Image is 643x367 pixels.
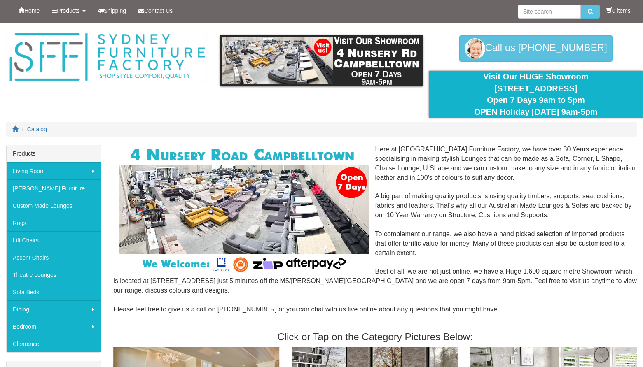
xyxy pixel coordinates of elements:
[7,214,101,231] a: Rugs
[435,71,637,118] div: Visit Our HUGE Showroom [STREET_ADDRESS] Open 7 Days 9am to 5pm OPEN Holiday [DATE] 9am-5pm
[7,162,101,179] a: Living Room
[119,145,369,274] img: Corner Modular Lounges
[46,0,91,21] a: Products
[113,332,637,342] h3: Click or Tap on the Category Pictures Below:
[7,318,101,335] a: Bedroom
[7,300,101,318] a: Dining
[92,0,133,21] a: Shipping
[7,335,101,352] a: Clearance
[132,0,179,21] a: Contact Us
[7,283,101,300] a: Sofa Beds
[606,7,631,15] li: 0 items
[7,231,101,249] a: Lift Chairs
[144,7,173,14] span: Contact Us
[7,197,101,214] a: Custom Made Lounges
[57,7,79,14] span: Products
[7,266,101,283] a: Theatre Lounges
[220,35,422,86] img: showroom.gif
[518,5,581,19] input: Site search
[113,145,637,323] div: Here at [GEOGRAPHIC_DATA] Furniture Factory, we have over 30 Years experience specialising in mak...
[104,7,126,14] span: Shipping
[7,249,101,266] a: Accent Chairs
[7,145,101,162] div: Products
[12,0,46,21] a: Home
[24,7,40,14] span: Home
[27,126,47,132] a: Catalog
[6,31,208,84] img: Sydney Furniture Factory
[7,179,101,197] a: [PERSON_NAME] Furniture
